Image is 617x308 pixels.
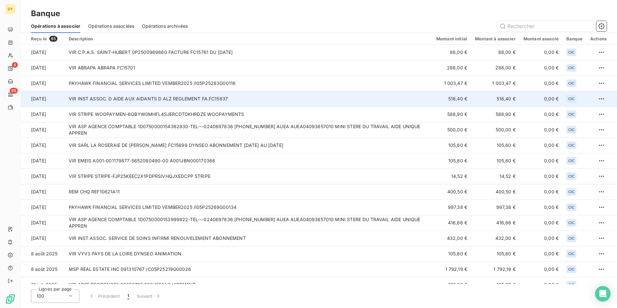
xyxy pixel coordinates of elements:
td: [DATE] [21,91,65,107]
td: 88,00 € [432,45,471,60]
td: 105,60 € [471,153,520,169]
h3: Banque [31,8,60,19]
td: VIR ADEF RESIDENCES 20250725:500:15581:2 VIREMENT [65,277,432,293]
span: CIC [568,236,574,240]
td: 0,00 € [520,153,562,169]
span: 1 [127,293,129,299]
span: 4 [12,62,18,68]
div: Open Intercom Messenger [595,286,611,302]
span: 85 [10,88,18,94]
span: CIC [568,221,574,225]
td: 416,66 € [432,215,471,231]
td: 0,00 € [520,107,562,122]
td: PAYHAWK FINANCIAL SERVICES LIMITED VEMBER2025 /I05P25283G00116 [65,76,432,91]
span: CIC [568,97,574,101]
td: 0,00 € [520,200,562,215]
td: VIR INST ASSOC. D AIDE AUX AIDANTS D ALZ REGLEMENT FA.FC15837 [65,91,432,107]
td: 0,00 € [520,262,562,277]
td: 0,00 € [520,184,562,200]
td: [DATE] [21,169,65,184]
td: 105,60 € [471,138,520,153]
td: VIR ABRAPA ABRAPA FC15701 [65,60,432,76]
span: CIC [568,143,574,147]
td: 0,00 € [520,76,562,91]
td: [DATE] [21,107,65,122]
td: VIR ASP AGENCE COMPTABLE 1D0750000153999922-TEL---0240697836 [PHONE_NUMBER] AUEA AUEA04093657010 ... [65,215,432,231]
td: [DATE] [21,200,65,215]
span: Opérations associées [88,23,134,29]
td: 416,66 € [471,215,520,231]
td: 518,40 € [471,91,520,107]
td: 31 juil. 2025 [21,277,65,293]
span: CIC [568,128,574,132]
td: 0,00 € [520,277,562,293]
td: [DATE] [21,76,65,91]
td: 588,90 € [432,107,471,122]
td: 997,38 € [471,200,520,215]
span: 85 [49,36,57,42]
td: 500,00 € [471,122,520,138]
span: CIC [568,190,574,194]
td: 0,00 € [520,169,562,184]
td: 0,00 € [520,45,562,60]
td: 400,50 € [471,184,520,200]
span: CIC [568,50,574,54]
td: 432,00 € [471,231,520,246]
td: VIR EMEIS A001-001179877-5652080490-00 A001JBN000170366 [65,153,432,169]
td: [DATE] [21,138,65,153]
td: 105,60 € [432,153,471,169]
td: 8 août 2025 [21,262,65,277]
td: 400,50 € [432,184,471,200]
input: Rechercher [497,21,594,31]
td: [DATE] [21,122,65,138]
td: 1 792,19 € [471,262,520,277]
td: [DATE] [21,184,65,200]
td: 105,60 € [432,246,471,262]
td: 105,60 € [471,246,520,262]
td: 105,60 € [432,277,471,293]
img: Logo LeanPay [5,294,15,304]
div: Reçu le [31,36,61,42]
td: 288,00 € [432,60,471,76]
td: VIR ASP AGENCE COMPTABLE 1D0750000154362830-TEL---0240697836 [PHONE_NUMBER] AUEA AUEA04093657010 ... [65,122,432,138]
td: 1 003,47 € [432,76,471,91]
span: CIC [568,267,574,271]
div: Montant initial [436,36,467,41]
td: VIR C.P.A.S. SAINT-HUBERT 0P2500969860 FACTURE FC15761 DU [DATE] [65,45,432,60]
td: 14,52 € [432,169,471,184]
td: MSP REAL ESTATE INC 091310767 /C05P25219G00026 [65,262,432,277]
span: CIC [568,112,574,116]
td: VIR SARL LA ROSERAIE DE [PERSON_NAME] FC15699 DYNSEO ABONNEMENT [DATE] AU [DATE] [65,138,432,153]
td: 432,00 € [432,231,471,246]
div: Actions [590,36,607,41]
td: VIR INST ASSOC. SERVICE DE SOINS INFIRMI RENOUVELEMENT ABONNEMENT [65,231,432,246]
span: 100 [36,293,44,299]
td: 0,00 € [520,91,562,107]
div: Montant à associer [475,36,516,41]
td: 8 août 2025 [21,246,65,262]
span: Opérations archivées [142,23,188,29]
span: CIC [568,252,574,256]
td: [DATE] [21,45,65,60]
td: VIR STRIPE WOOPAYMEN-6QBYW0MHFL4SJERCDTDKHRDZE WOOPAYMENTS [65,107,432,122]
span: CIC [568,283,574,287]
td: 1 792,19 € [432,262,471,277]
span: CIC [568,159,574,163]
td: 588,90 € [471,107,520,122]
td: [DATE] [21,215,65,231]
button: Suivant [133,289,166,303]
td: 1 003,47 € [471,76,520,91]
td: 518,40 € [432,91,471,107]
td: 0,00 € [520,138,562,153]
td: 105,60 € [471,277,520,293]
td: PAYHAWK FINANCIAL SERVICES LIMITED VEMBER2025 /I05P25269G00134 [65,200,432,215]
td: 0,00 € [520,122,562,138]
span: CIC [568,205,574,209]
span: CIC [568,81,574,85]
td: 88,00 € [471,45,520,60]
td: [DATE] [21,60,65,76]
td: 0,00 € [520,231,562,246]
div: Montant associé [523,36,559,41]
td: 0,00 € [520,215,562,231]
td: 288,00 € [471,60,520,76]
